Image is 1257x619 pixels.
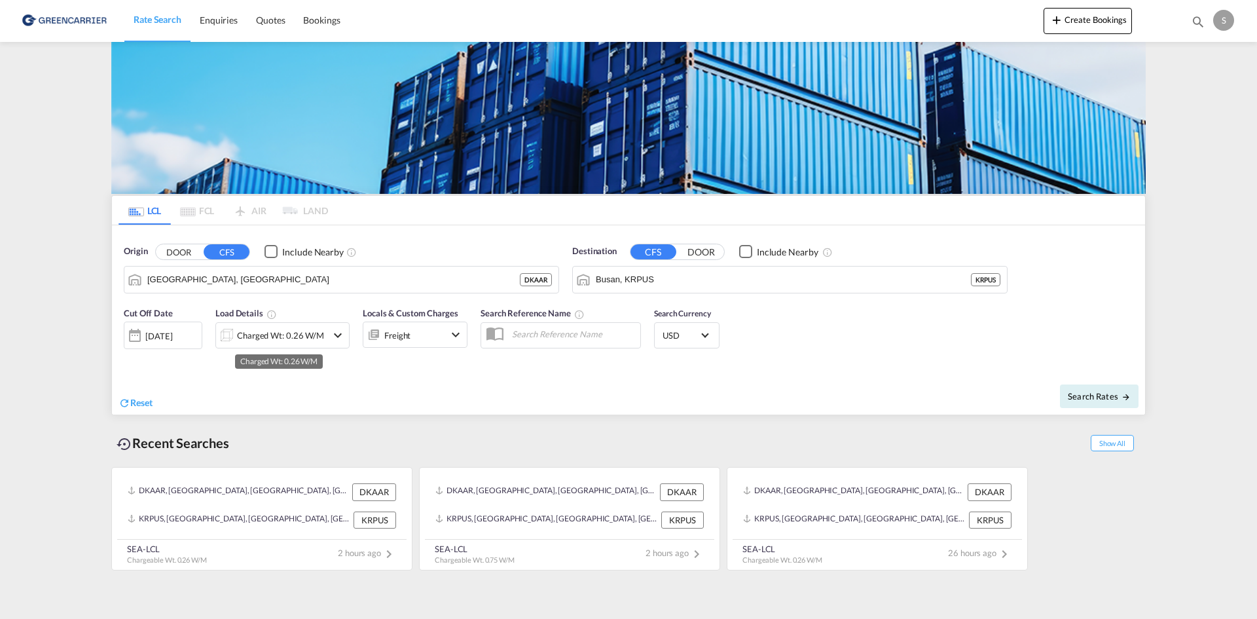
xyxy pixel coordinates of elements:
[743,512,966,529] div: KRPUS, Busan, Korea, Republic of, Greater China & Far East Asia, Asia Pacific
[147,270,520,290] input: Search by Port
[118,196,171,225] md-tab-item: LCL
[419,467,720,571] recent-search-card: DKAAR, [GEOGRAPHIC_DATA], [GEOGRAPHIC_DATA], [GEOGRAPHIC_DATA], [GEOGRAPHIC_DATA] DKAARKRPUS, [GE...
[215,322,350,348] div: Charged Wt: 0.26 W/Micon-chevron-down
[435,555,515,564] span: Chargeable Wt. 0.75 W/M
[156,244,202,259] button: DOOR
[112,225,1145,415] div: Origin DOOR CFS Checkbox No InkUnchecked: Ignores neighbouring ports when fetching rates.Checked ...
[111,467,412,571] recent-search-card: DKAAR, [GEOGRAPHIC_DATA], [GEOGRAPHIC_DATA], [GEOGRAPHIC_DATA], [GEOGRAPHIC_DATA] DKAARKRPUS, [GE...
[1060,385,1139,408] button: Search Ratesicon-arrow-right
[678,244,724,259] button: DOOR
[1191,14,1205,34] div: icon-magnify
[266,309,277,320] md-icon: Chargeable Weight
[235,354,323,369] md-tooltip: Charged Wt: 0.26 W/M
[128,483,349,500] div: DKAAR, Aarhus, Denmark, Northern Europe, Europe
[1049,12,1065,28] md-icon: icon-plus 400-fg
[822,247,833,257] md-icon: Unchecked: Ignores neighbouring ports when fetching rates.Checked : Includes neighbouring ports w...
[743,483,964,500] div: DKAAR, Aarhus, Denmark, Northern Europe, Europe
[948,548,1012,558] span: 26 hours ago
[111,42,1146,194] img: GreenCarrierFCL_LCL.png
[381,546,397,562] md-icon: icon-chevron-right
[200,14,238,26] span: Enquiries
[363,308,458,318] span: Locals & Custom Charges
[1213,10,1234,31] div: S
[384,326,410,345] div: Freight
[363,322,467,348] div: Freighticon-chevron-down
[128,512,350,529] div: KRPUS, Busan, Korea, Republic of, Greater China & Far East Asia, Asia Pacific
[145,330,172,342] div: [DATE]
[352,483,396,500] div: DKAAR
[727,467,1028,571] recent-search-card: DKAAR, [GEOGRAPHIC_DATA], [GEOGRAPHIC_DATA], [GEOGRAPHIC_DATA], [GEOGRAPHIC_DATA] DKAARKRPUS, [GE...
[134,14,181,25] span: Rate Search
[661,512,704,529] div: KRPUS
[124,267,558,293] md-input-container: Aarhus, DKAAR
[435,483,657,500] div: DKAAR, Aarhus, Denmark, Northern Europe, Europe
[124,348,134,366] md-datepicker: Select
[742,543,822,555] div: SEA-LCL
[969,512,1011,529] div: KRPUS
[661,326,712,345] md-select: Select Currency: $ USDUnited States Dollar
[354,512,396,529] div: KRPUS
[757,246,818,259] div: Include Nearby
[1044,8,1132,34] button: icon-plus 400-fgCreate Bookings
[127,555,207,564] span: Chargeable Wt. 0.26 W/M
[520,273,552,286] div: DKAAR
[118,397,130,409] md-icon: icon-refresh
[596,270,971,290] input: Search by Port
[1121,392,1131,402] md-icon: icon-arrow-right
[237,326,324,345] div: Charged Wt: 0.26 W/M
[481,308,585,318] span: Search Reference Name
[573,267,1007,293] md-input-container: Busan, KRPUS
[124,245,147,258] span: Origin
[654,309,711,318] span: Search Currency
[124,322,202,349] div: [DATE]
[742,555,822,564] span: Chargeable Wt. 0.26 W/M
[660,483,704,500] div: DKAAR
[448,327,464,343] md-icon: icon-chevron-down
[256,14,285,26] span: Quotes
[130,397,153,408] span: Reset
[215,308,277,318] span: Load Details
[572,245,617,258] span: Destination
[435,543,515,555] div: SEA-LCL
[204,244,249,259] button: CFS
[264,245,344,259] md-checkbox: Checkbox No Ink
[118,396,153,411] div: icon-refreshReset
[435,512,658,529] div: KRPUS, Busan, Korea, Republic of, Greater China & Far East Asia, Asia Pacific
[996,546,1012,562] md-icon: icon-chevron-right
[111,428,234,458] div: Recent Searches
[338,548,397,558] span: 2 hours ago
[630,244,676,259] button: CFS
[1191,14,1205,29] md-icon: icon-magnify
[505,324,640,344] input: Search Reference Name
[663,329,699,341] span: USD
[689,546,704,562] md-icon: icon-chevron-right
[1091,435,1134,451] span: Show All
[330,328,346,343] md-icon: icon-chevron-down
[127,543,207,555] div: SEA-LCL
[739,245,818,259] md-checkbox: Checkbox No Ink
[1068,391,1131,402] span: Search Rates
[968,483,1011,500] div: DKAAR
[20,6,108,35] img: b0b18ec08afe11efb1d4932555f5f09d.png
[646,548,704,558] span: 2 hours ago
[303,14,340,26] span: Bookings
[346,247,357,257] md-icon: Unchecked: Ignores neighbouring ports when fetching rates.Checked : Includes neighbouring ports w...
[118,196,328,225] md-pagination-wrapper: Use the left and right arrow keys to navigate between tabs
[282,246,344,259] div: Include Nearby
[124,308,173,318] span: Cut Off Date
[574,309,585,320] md-icon: Your search will be saved by the below given name
[117,436,132,452] md-icon: icon-backup-restore
[971,273,1000,286] div: KRPUS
